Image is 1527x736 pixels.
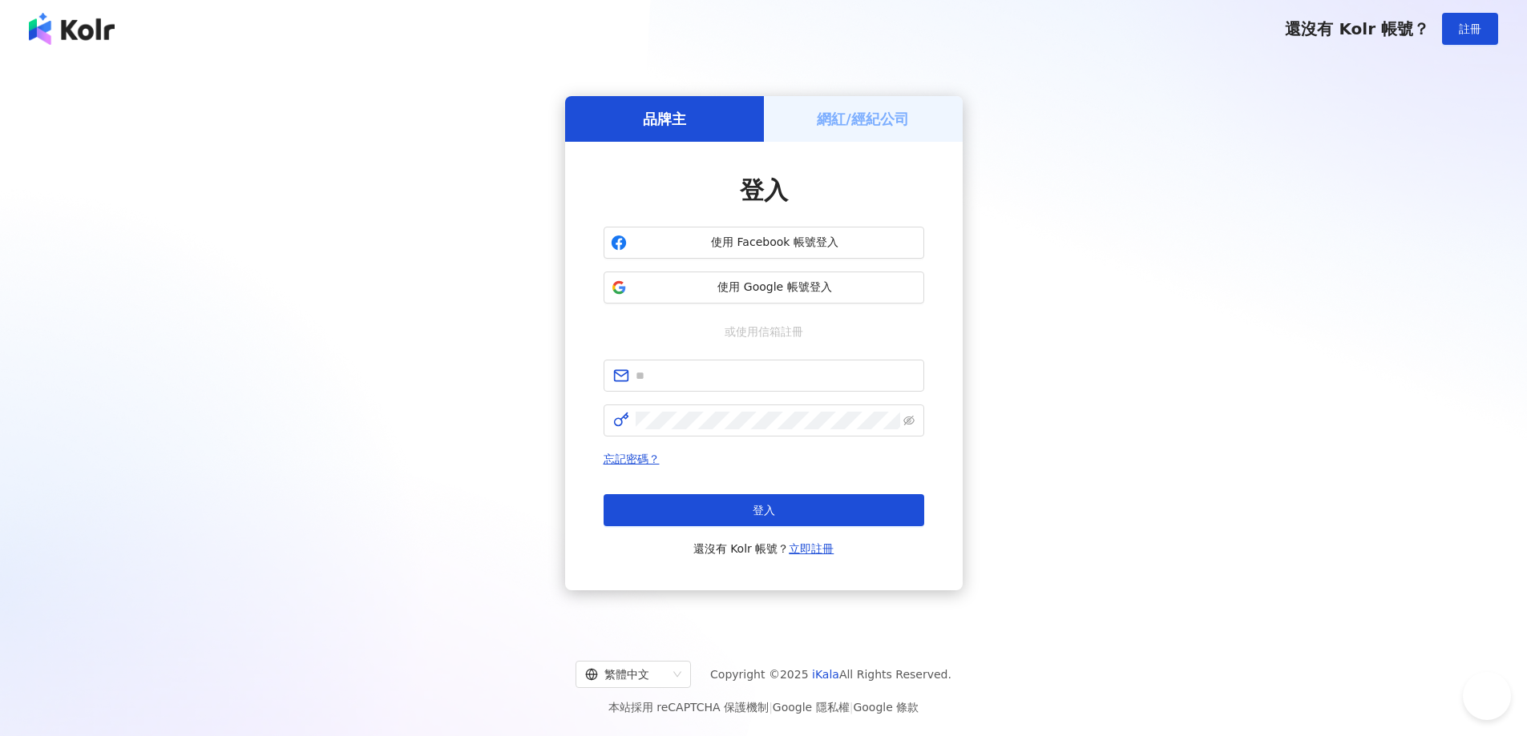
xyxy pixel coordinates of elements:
[643,109,686,129] h5: 品牌主
[693,539,834,558] span: 還沒有 Kolr 帳號？
[850,701,854,714] span: |
[585,662,667,687] div: 繁體中文
[1459,22,1481,35] span: 註冊
[753,504,775,517] span: 登入
[710,665,951,684] span: Copyright © 2025 All Rights Reserved.
[604,227,924,259] button: 使用 Facebook 帳號登入
[903,415,915,426] span: eye-invisible
[769,701,773,714] span: |
[1463,672,1511,720] iframe: Help Scout Beacon - Open
[812,668,839,681] a: iKala
[604,452,660,465] a: 忘記密碼？
[773,701,850,714] a: Google 隱私權
[633,280,917,296] span: 使用 Google 帳號登入
[633,235,917,251] span: 使用 Facebook 帳號登入
[608,698,919,717] span: 本站採用 reCAPTCHA 保護機制
[604,494,924,526] button: 登入
[1442,13,1498,45] button: 註冊
[604,271,924,304] button: 使用 Google 帳號登入
[817,109,909,129] h5: 網紅/經紀公司
[740,176,788,204] span: 登入
[853,701,919,714] a: Google 條款
[29,13,115,45] img: logo
[1285,19,1429,38] span: 還沒有 Kolr 帳號？
[713,323,814,340] span: 或使用信箱註冊
[789,542,834,555] a: 立即註冊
